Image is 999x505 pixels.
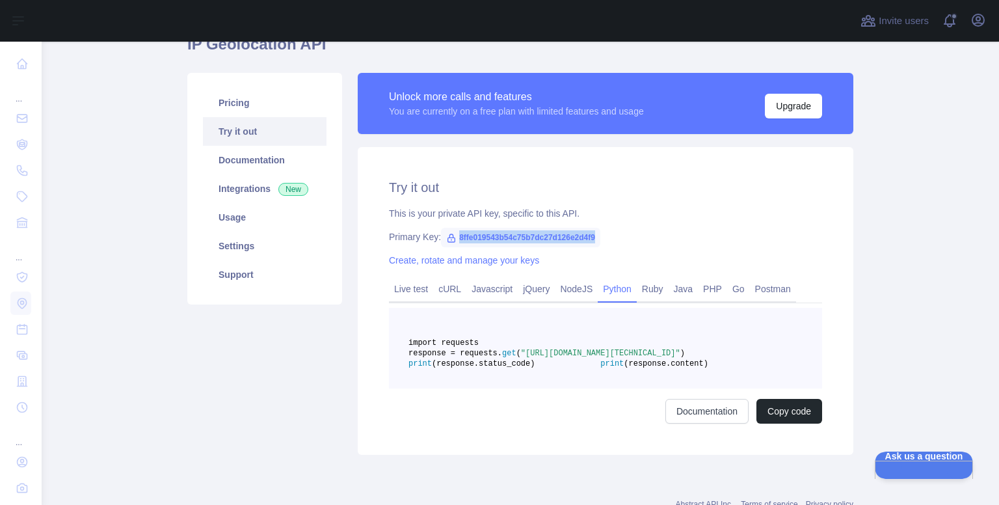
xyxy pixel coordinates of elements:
div: ... [10,422,31,448]
a: Live test [389,279,433,299]
a: jQuery [518,279,555,299]
a: Go [727,279,750,299]
div: Primary Key: [389,230,822,243]
span: print [600,359,624,368]
a: Try it out [203,117,326,146]
a: Integrations New [203,174,326,203]
a: Ruby [637,279,669,299]
span: New [278,183,308,196]
button: Copy code [756,399,822,424]
div: This is your private API key, specific to this API. [389,207,822,220]
span: Invite users [879,14,929,29]
iframe: Help Scout Beacon - Open [875,452,973,479]
a: Postman [750,279,796,299]
div: You are currently on a free plan with limited features and usage [389,105,644,118]
div: Unlock more calls and features [389,89,644,105]
a: Create, rotate and manage your keys [389,255,539,266]
a: Usage [203,203,326,232]
span: response = requests. [408,349,502,358]
a: Documentation [203,146,326,174]
a: Documentation [665,399,749,424]
span: ( [516,349,521,358]
a: Pricing [203,89,326,117]
a: PHP [698,279,727,299]
a: Python [598,279,637,299]
span: ) [680,349,685,358]
span: print [408,359,432,368]
span: import requests [408,338,479,348]
button: Upgrade [765,94,822,118]
span: "[URL][DOMAIN_NAME][TECHNICAL_ID]" [521,349,680,358]
div: ... [10,237,31,263]
span: (response.content) [624,359,708,368]
a: NodeJS [555,279,598,299]
a: Support [203,260,326,289]
a: Settings [203,232,326,260]
span: get [502,349,516,358]
h1: IP Geolocation API [187,34,853,65]
div: ... [10,78,31,104]
span: (response.status_code) [432,359,535,368]
button: Invite users [858,10,931,31]
a: cURL [433,279,466,299]
h2: Try it out [389,178,822,197]
a: Java [669,279,699,299]
a: Javascript [466,279,518,299]
span: 8ffe019543b54c75b7dc27d126e2d4f9 [441,228,600,247]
